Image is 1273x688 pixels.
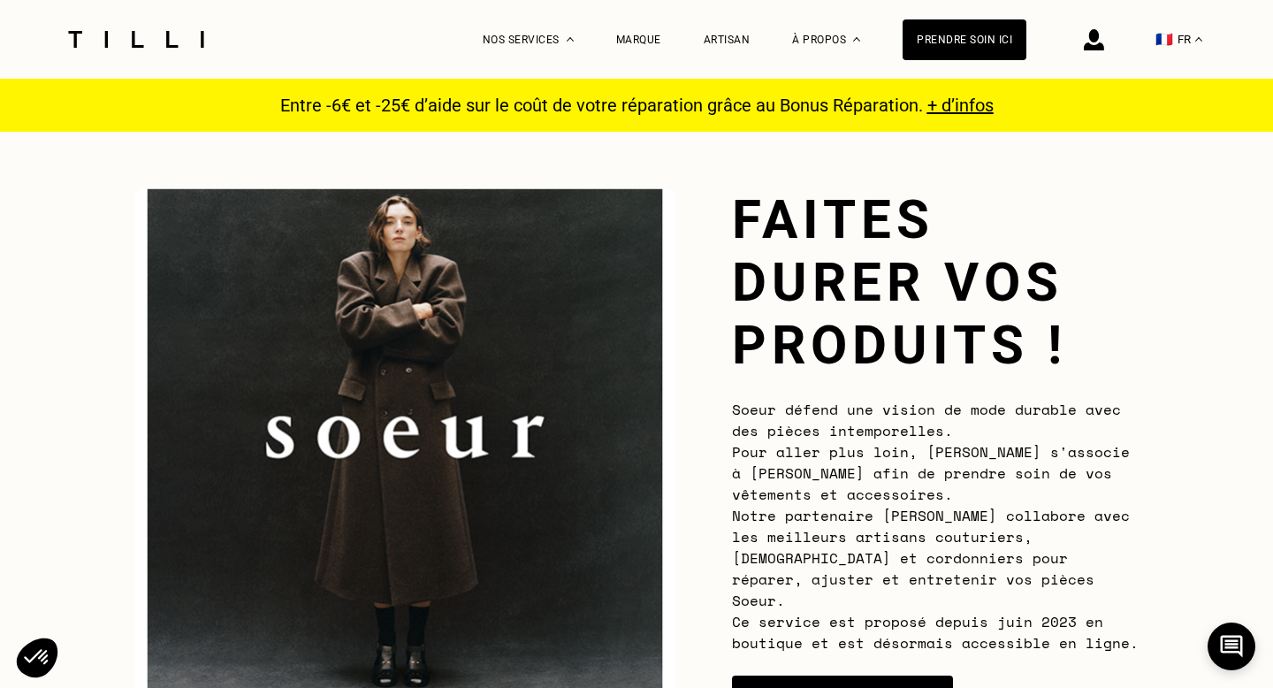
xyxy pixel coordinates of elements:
[1155,31,1173,48] span: 🇫🇷
[616,34,661,46] a: Marque
[567,37,574,42] img: Menu déroulant
[732,188,1139,377] h1: Faites durer vos produits !
[732,399,1139,654] span: Soeur défend une vision de mode durable avec des pièces intemporelles. Pour aller plus loin, [PER...
[1195,37,1202,42] img: menu déroulant
[927,95,994,116] a: + d’infos
[704,34,751,46] a: Artisan
[1084,29,1104,50] img: icône connexion
[853,37,860,42] img: Menu déroulant à propos
[62,31,210,48] img: Logo du service de couturière Tilli
[270,95,1004,116] p: Entre -6€ et -25€ d’aide sur le coût de votre réparation grâce au Bonus Réparation.
[903,19,1026,60] a: Prendre soin ici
